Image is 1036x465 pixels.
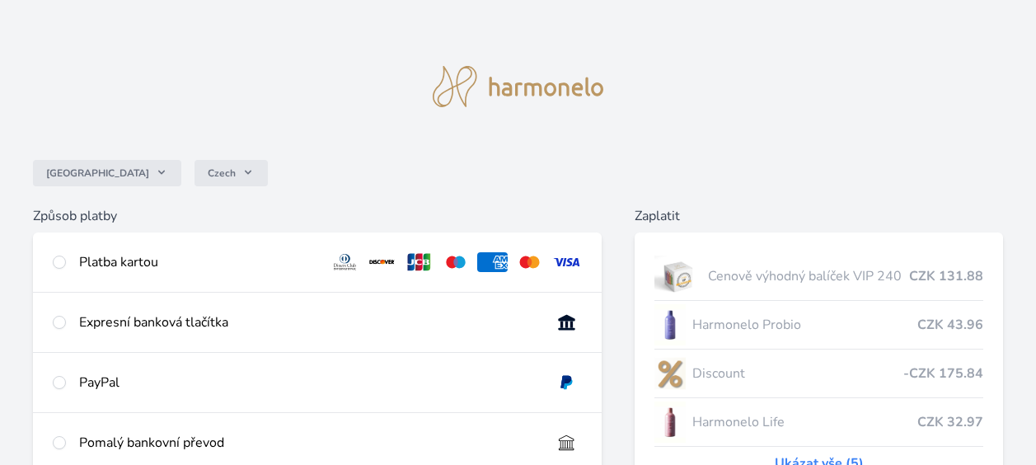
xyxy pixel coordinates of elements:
img: maestro.svg [441,252,471,272]
img: CLEAN_LIFE_se_stinem_x-lo.jpg [654,402,686,443]
img: logo.svg [433,66,604,107]
div: PayPal [79,373,538,392]
span: Discount [692,364,903,383]
span: Harmonelo Life [692,412,917,432]
span: -CZK 175.84 [903,364,983,383]
span: CZK 131.88 [909,266,983,286]
img: vip.jpg [654,256,701,297]
img: discount-lo.png [654,353,686,394]
img: jcb.svg [404,252,434,272]
img: visa.svg [551,252,582,272]
button: [GEOGRAPHIC_DATA] [33,160,181,186]
img: discover.svg [367,252,397,272]
span: Czech [208,167,236,180]
button: Czech [195,160,268,186]
img: mc.svg [514,252,545,272]
img: bankTransfer_IBAN.svg [551,433,582,453]
div: Pomalý bankovní převod [79,433,538,453]
img: CLEAN_PROBIO_se_stinem_x-lo.jpg [654,304,686,345]
h6: Zaplatit [635,206,1003,226]
img: diners.svg [330,252,360,272]
div: Platba kartou [79,252,316,272]
img: paypal.svg [551,373,582,392]
span: CZK 32.97 [917,412,983,432]
img: amex.svg [477,252,508,272]
span: CZK 43.96 [917,315,983,335]
span: Cenově výhodný balíček VIP 240 [708,266,909,286]
img: onlineBanking_CZ.svg [551,312,582,332]
span: Harmonelo Probio [692,315,917,335]
h6: Způsob platby [33,206,602,226]
span: [GEOGRAPHIC_DATA] [46,167,149,180]
div: Expresní banková tlačítka [79,312,538,332]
